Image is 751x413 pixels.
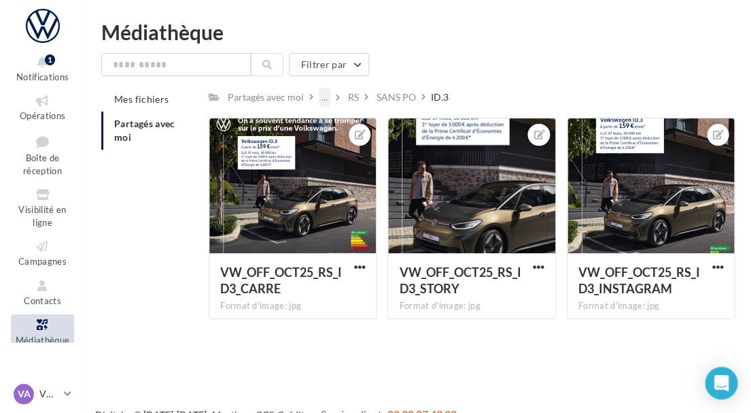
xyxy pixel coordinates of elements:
[348,90,359,104] div: RS
[319,88,330,107] div: ...
[11,314,74,348] a: Médiathèque
[16,71,69,82] span: Notifications
[11,381,74,407] a: VA VW [GEOGRAPHIC_DATA]
[114,118,175,143] span: Partagés avec moi
[228,90,304,104] div: Partagés avec moi
[705,367,737,399] div: Open Intercom Messenger
[11,184,74,231] a: Visibilité en ligne
[11,90,74,124] a: Opérations
[11,276,74,309] a: Contacts
[11,52,74,85] button: Notifications 1
[18,204,66,228] span: Visibilité en ligne
[11,130,74,180] a: Boîte de réception
[20,110,65,121] span: Opérations
[377,90,416,104] div: SANS PO
[101,22,735,42] div: Médiathèque
[45,54,55,65] div: 1
[220,300,365,312] div: Format d'image: jpg
[220,265,342,296] span: VW_OFF_OCT25_RS_ID3_CARRE
[18,256,67,267] span: Campagnes
[24,295,61,306] span: Contacts
[578,265,700,296] span: VW_OFF_OCT25_RS_ID3_INSTAGRAM
[18,387,31,401] span: VA
[39,387,58,401] p: VW [GEOGRAPHIC_DATA]
[431,90,449,104] div: ID.3
[11,236,74,269] a: Campagnes
[16,334,70,345] span: Médiathèque
[23,152,62,176] span: Boîte de réception
[399,265,521,296] span: VW_OFF_OCT25_RS_ID3_STORY
[578,300,723,312] div: Format d'image: jpg
[289,53,369,76] button: Filtrer par
[399,300,544,312] div: Format d'image: jpg
[114,93,169,105] span: Mes fichiers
